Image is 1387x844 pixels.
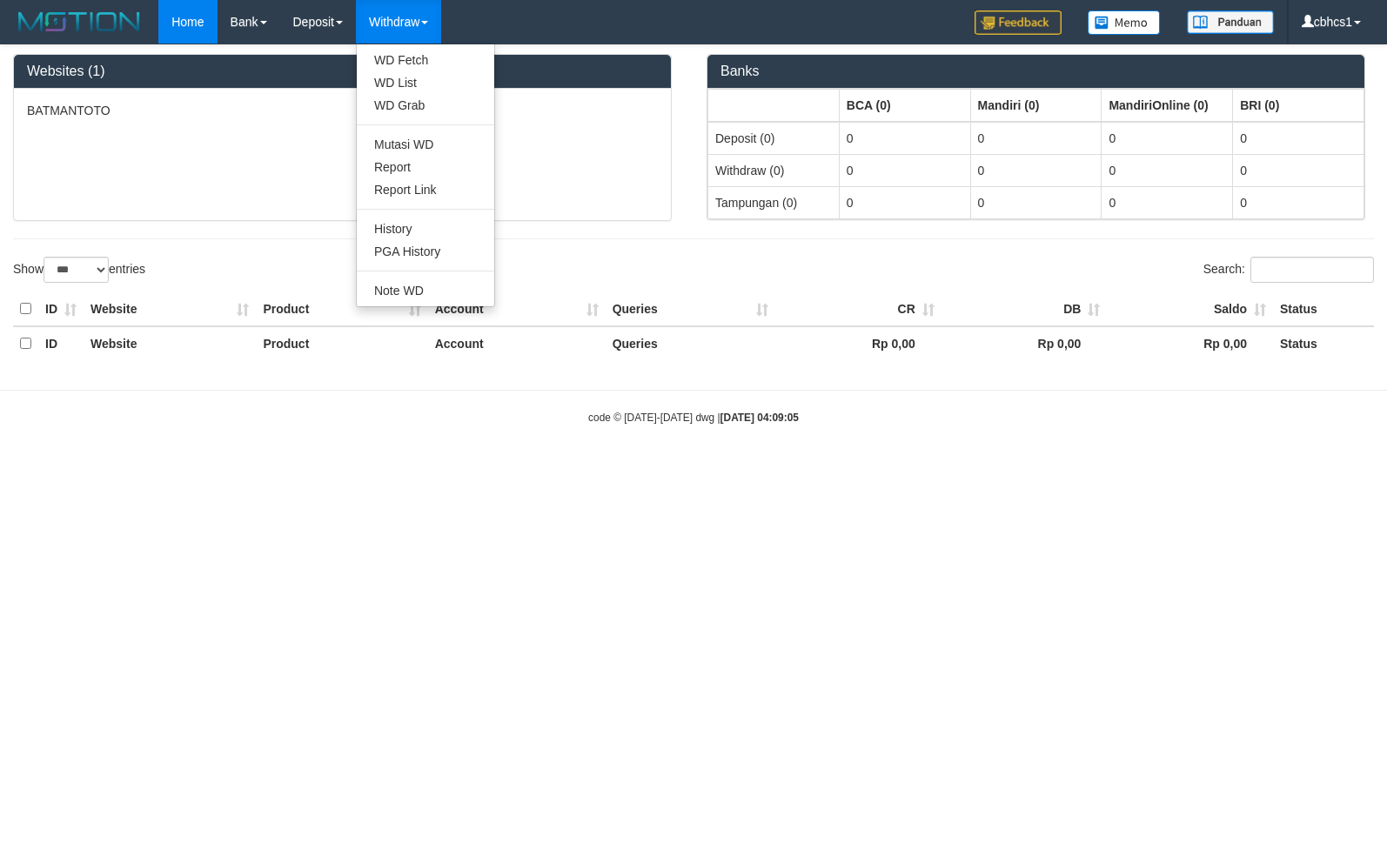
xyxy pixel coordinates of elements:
th: Rp 0,00 [941,326,1108,360]
label: Search: [1203,257,1374,283]
th: ID [38,326,84,360]
td: Withdraw (0) [708,154,840,186]
td: 0 [970,154,1102,186]
th: Account [428,292,606,326]
th: Website [84,326,256,360]
th: Saldo [1107,292,1273,326]
th: CR [775,292,941,326]
td: 0 [839,122,970,155]
th: Status [1273,326,1374,360]
a: Note WD [357,279,494,302]
a: Report Link [357,178,494,201]
small: code © [DATE]-[DATE] dwg | [588,412,799,424]
th: Group: activate to sort column ascending [839,89,970,122]
img: MOTION_logo.png [13,9,145,35]
th: Product [256,326,427,360]
a: WD List [357,71,494,94]
a: Report [357,156,494,178]
th: Website [84,292,256,326]
td: Tampungan (0) [708,186,840,218]
select: Showentries [44,257,109,283]
img: panduan.png [1187,10,1274,34]
th: Group: activate to sort column ascending [970,89,1102,122]
p: BATMANTOTO [27,102,658,119]
td: 0 [1102,186,1233,218]
td: 0 [970,122,1102,155]
td: 0 [1233,186,1364,218]
th: ID [38,292,84,326]
a: Mutasi WD [357,133,494,156]
td: 0 [1102,122,1233,155]
input: Search: [1250,257,1374,283]
th: Group: activate to sort column ascending [1233,89,1364,122]
a: PGA History [357,240,494,263]
td: 0 [1233,122,1364,155]
th: Rp 0,00 [1107,326,1273,360]
a: WD Grab [357,94,494,117]
h3: Websites (1) [27,64,658,79]
td: Deposit (0) [708,122,840,155]
td: 0 [970,186,1102,218]
td: 0 [1102,154,1233,186]
td: 0 [839,154,970,186]
th: Queries [606,292,776,326]
th: Account [428,326,606,360]
th: Product [256,292,427,326]
th: Queries [606,326,776,360]
h3: Banks [720,64,1351,79]
img: Feedback.jpg [975,10,1062,35]
th: Group: activate to sort column ascending [1102,89,1233,122]
th: Status [1273,292,1374,326]
th: Group: activate to sort column ascending [708,89,840,122]
a: WD Fetch [357,49,494,71]
label: Show entries [13,257,145,283]
td: 0 [839,186,970,218]
strong: [DATE] 04:09:05 [720,412,799,424]
a: History [357,218,494,240]
th: Rp 0,00 [775,326,941,360]
img: Button%20Memo.svg [1088,10,1161,35]
th: DB [941,292,1108,326]
td: 0 [1233,154,1364,186]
